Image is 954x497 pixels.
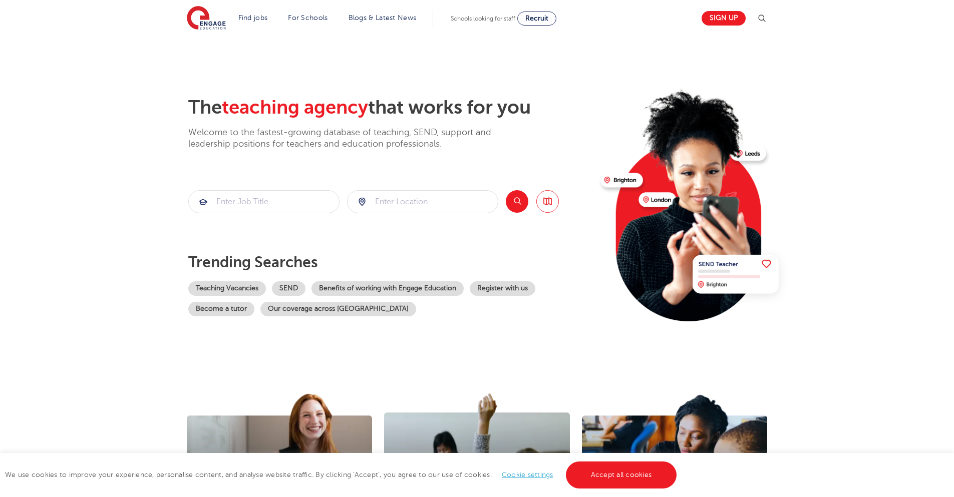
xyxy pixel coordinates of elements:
a: For Schools [288,14,328,22]
h2: The that works for you [188,96,592,119]
img: Engage Education [187,6,226,31]
a: Blogs & Latest News [349,14,417,22]
div: Submit [347,190,498,213]
a: Recruit [517,12,556,26]
p: Welcome to the fastest-growing database of teaching, SEND, support and leadership positions for t... [188,127,519,150]
input: Submit [189,191,339,213]
p: Trending searches [188,253,592,271]
button: Search [506,190,528,213]
a: Our coverage across [GEOGRAPHIC_DATA] [260,302,416,316]
span: We use cookies to improve your experience, personalise content, and analyse website traffic. By c... [5,471,679,478]
a: Teaching Vacancies [188,281,266,296]
a: Become a tutor [188,302,254,316]
a: SEND [272,281,305,296]
span: teaching agency [222,97,368,118]
div: Submit [188,190,340,213]
span: Recruit [525,15,548,22]
a: Benefits of working with Engage Education [311,281,464,296]
a: Sign up [702,11,746,26]
a: Register with us [470,281,535,296]
a: Accept all cookies [566,461,677,488]
a: Cookie settings [502,471,553,478]
span: Schools looking for staff [451,15,515,22]
input: Submit [348,191,498,213]
a: Find jobs [238,14,268,22]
